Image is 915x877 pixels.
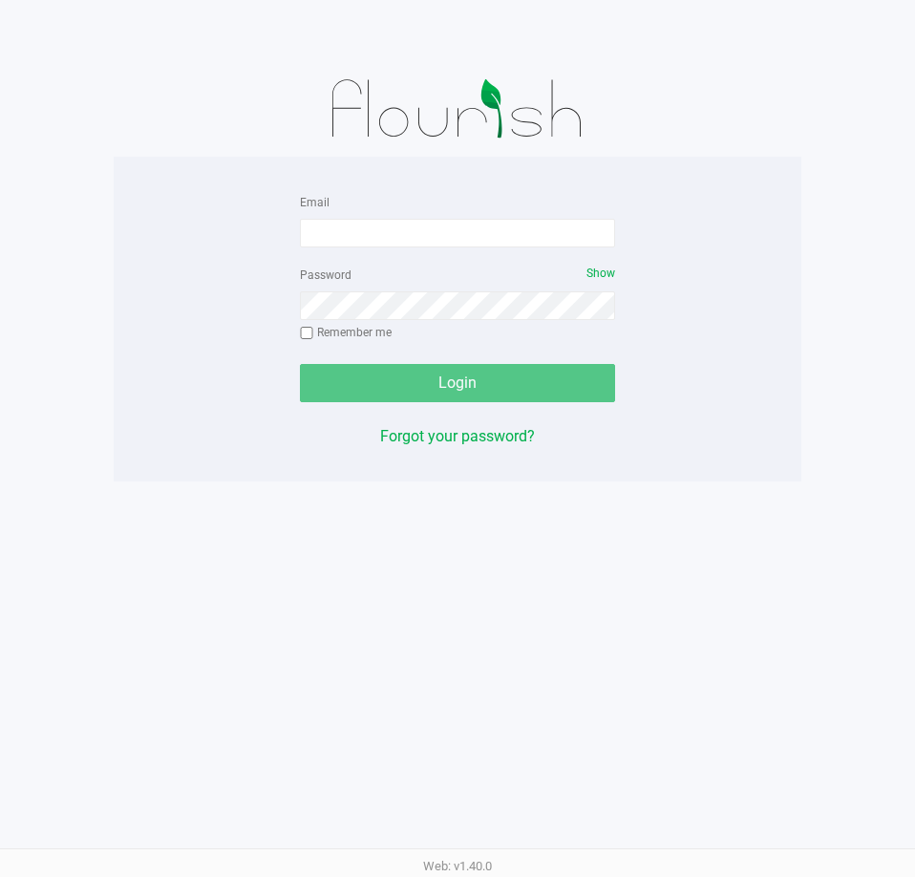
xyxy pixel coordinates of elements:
[380,425,535,448] button: Forgot your password?
[300,327,313,340] input: Remember me
[300,194,330,211] label: Email
[423,859,492,873] span: Web: v1.40.0
[300,267,351,284] label: Password
[300,324,392,341] label: Remember me
[586,267,615,280] span: Show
